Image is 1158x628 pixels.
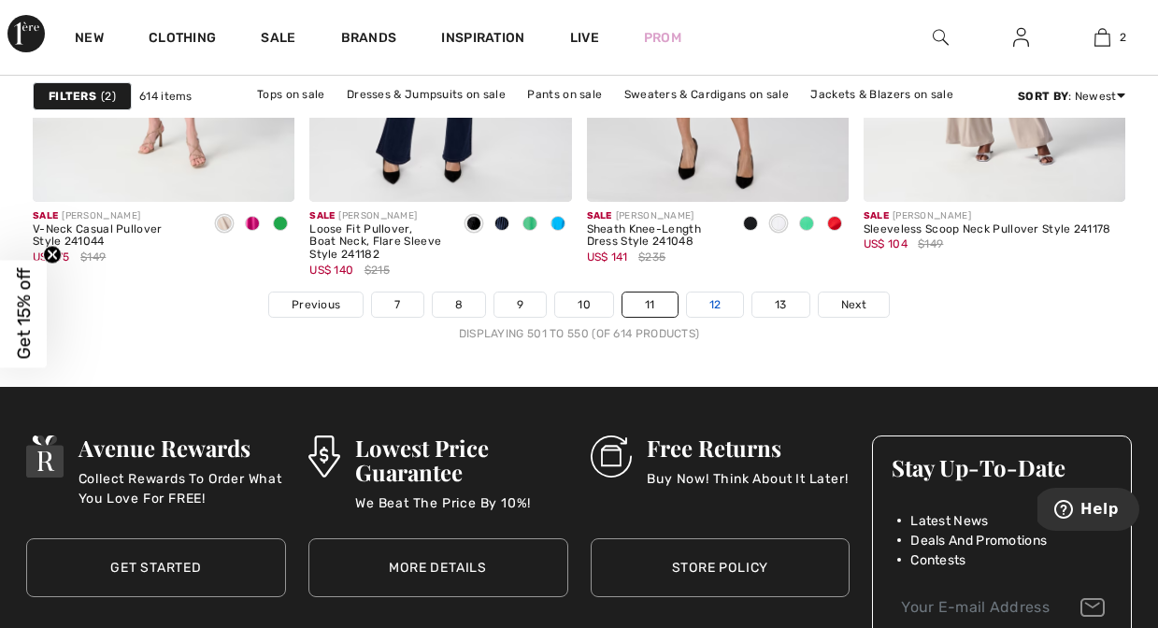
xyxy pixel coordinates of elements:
[433,293,485,317] a: 8
[33,210,58,221] span: Sale
[587,210,612,221] span: Sale
[248,82,335,107] a: Tops on sale
[892,455,1112,479] h3: Stay Up-To-Date
[355,493,567,531] p: We Beat The Price By 10%!
[33,325,1125,342] div: Displaying 501 to 550 (of 614 products)
[308,435,340,478] img: Lowest Price Guarantee
[1063,26,1142,49] a: 2
[139,88,193,105] span: 614 items
[910,531,1047,550] span: Deals And Promotions
[494,293,546,317] a: 9
[497,107,590,131] a: Skirts on sale
[75,30,104,50] a: New
[647,435,848,460] h3: Free Returns
[1037,488,1139,535] iframe: Opens a widget where you can find more information
[33,223,195,250] div: V-Neck Casual Pullover Style 241044
[765,209,793,240] div: Vanilla 30
[309,223,444,262] div: Loose Fit Pullover, Boat Neck, Flare Sleeve Style 241182
[7,15,45,52] img: 1ère Avenue
[1120,29,1126,46] span: 2
[488,209,516,240] div: Midnight Blue
[79,435,286,460] h3: Avenue Rewards
[793,209,821,240] div: Island green
[638,249,665,265] span: $235
[570,28,599,48] a: Live
[587,250,628,264] span: US$ 141
[910,511,988,531] span: Latest News
[864,223,1111,236] div: Sleeveless Scoop Neck Pullover Style 241178
[591,435,633,478] img: Free Returns
[864,237,908,250] span: US$ 104
[647,469,848,507] p: Buy Now! Think About It Later!
[309,209,444,223] div: [PERSON_NAME]
[1018,88,1125,105] div: : Newest
[149,30,216,50] a: Clothing
[355,435,567,484] h3: Lowest Price Guarantee
[1013,26,1029,49] img: My Info
[460,209,488,240] div: Black
[43,246,62,264] button: Close teaser
[555,293,613,317] a: 10
[26,538,286,597] a: Get Started
[441,30,524,50] span: Inspiration
[365,262,390,278] span: $215
[80,249,106,265] span: $149
[210,209,238,240] div: Dune
[587,223,722,250] div: Sheath Knee-Length Dress Style 241048
[337,82,515,107] a: Dresses & Jumpsuits on sale
[687,293,744,317] a: 12
[587,209,722,223] div: [PERSON_NAME]
[309,264,353,277] span: US$ 140
[819,293,889,317] a: Next
[49,88,96,105] strong: Filters
[801,82,963,107] a: Jackets & Blazers on sale
[591,538,851,597] a: Store Policy
[269,293,363,317] a: Previous
[1094,26,1110,49] img: My Bag
[33,292,1125,342] nav: Page navigation
[309,210,335,221] span: Sale
[752,293,809,317] a: 13
[33,209,195,223] div: [PERSON_NAME]
[308,538,568,597] a: More Details
[622,293,678,317] a: 11
[516,209,544,240] div: Island green
[238,209,266,240] div: Ultra pink
[1018,90,1068,103] strong: Sort By
[841,296,866,313] span: Next
[864,210,889,221] span: Sale
[998,26,1044,50] a: Sign In
[79,469,286,507] p: Collect Rewards To Order What You Love For FREE!
[261,30,295,50] a: Sale
[372,293,422,317] a: 7
[918,235,943,252] span: $149
[644,28,681,48] a: Prom
[933,26,949,49] img: search the website
[736,209,765,240] div: Black
[266,209,294,240] div: Island green
[33,250,70,264] span: US$ 75
[615,82,798,107] a: Sweaters & Cardigans on sale
[864,209,1111,223] div: [PERSON_NAME]
[101,88,116,105] span: 2
[593,107,713,131] a: Outerwear on sale
[518,82,611,107] a: Pants on sale
[26,435,64,478] img: Avenue Rewards
[13,268,35,360] span: Get 15% off
[292,296,340,313] span: Previous
[544,209,572,240] div: French blue
[341,30,397,50] a: Brands
[821,209,849,240] div: Radiant red
[910,550,965,570] span: Contests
